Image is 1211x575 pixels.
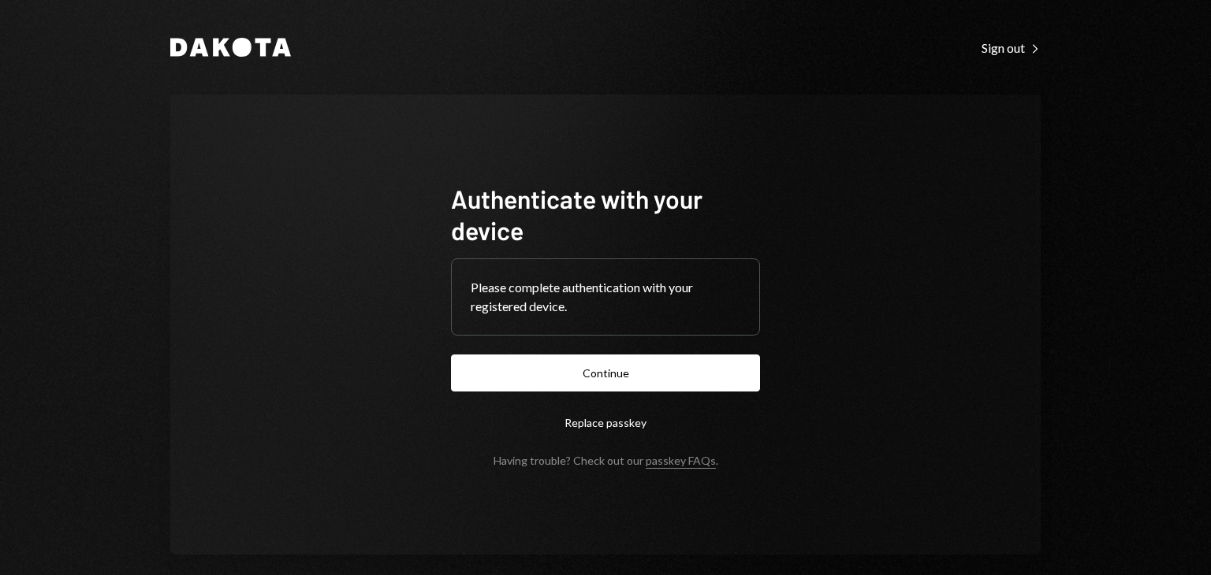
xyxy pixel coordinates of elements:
[494,454,718,467] div: Having trouble? Check out our .
[982,39,1041,56] a: Sign out
[451,354,760,391] button: Continue
[451,404,760,441] button: Replace passkey
[982,40,1041,56] div: Sign out
[646,454,716,469] a: passkey FAQs
[451,183,760,246] h1: Authenticate with your device
[471,278,740,316] div: Please complete authentication with your registered device.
